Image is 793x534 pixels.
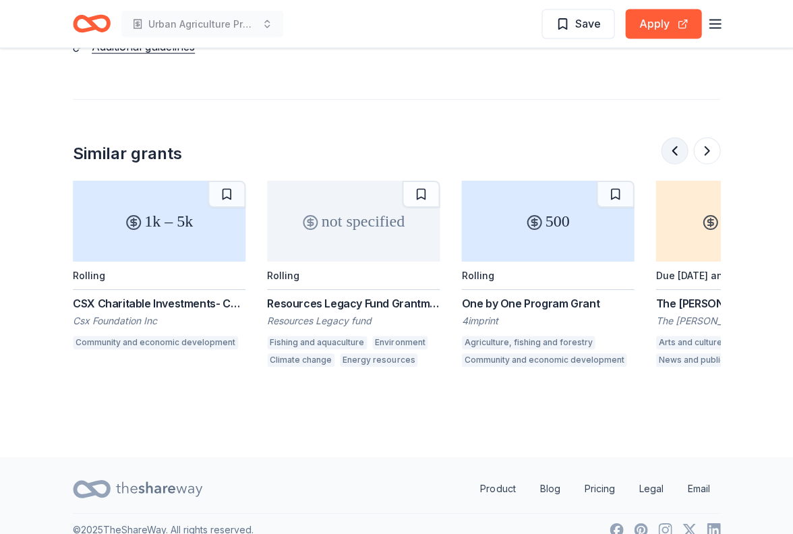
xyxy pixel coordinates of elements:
[575,15,600,32] span: Save
[73,270,105,281] div: Rolling
[73,181,245,353] a: 1k – 5kRollingCSX Charitable Investments- Community Service GrantsCsx Foundation IncCommunity and...
[469,475,720,502] nav: quick links
[340,353,417,367] div: Energy resources
[676,475,720,502] a: Email
[625,9,701,39] button: Apply
[267,353,334,367] div: Climate change
[461,181,634,371] a: 500RollingOne by One Program Grant4imprintAgriculture, fishing and forestryCommunity and economic...
[541,9,614,39] button: Save
[655,336,724,349] div: Arts and culture
[73,336,238,349] div: Community and economic development
[628,475,674,502] a: Legal
[73,295,245,311] div: CSX Charitable Investments- Community Service Grants
[267,314,440,328] div: Resources Legacy fund
[73,314,245,328] div: Csx Foundation Inc
[267,336,367,349] div: Fishing and aquaculture
[461,295,634,311] div: One by One Program Grant
[73,8,111,40] a: Home
[121,11,283,38] button: Urban Agriculture Project - After School Activity
[73,181,245,262] div: 1k – 5k
[461,336,595,349] div: Agriculture, fishing and forestry
[461,353,626,367] div: Community and economic development
[267,270,299,281] div: Rolling
[655,270,761,281] div: Due [DATE] and [DATE]
[461,181,634,262] div: 500
[73,143,182,165] div: Similar grants
[529,475,570,502] a: Blog
[469,475,526,502] a: Product
[655,353,775,367] div: News and public information
[461,314,634,328] div: 4imprint
[148,16,256,32] span: Urban Agriculture Project - After School Activity
[573,475,625,502] a: Pricing
[372,336,428,349] div: Environment
[267,181,440,262] div: not specified
[267,181,440,371] a: not specifiedRollingResources Legacy Fund Grantmaking OpportunityResources Legacy fundFishing and...
[267,295,440,311] div: Resources Legacy Fund Grantmaking Opportunity
[461,270,494,281] div: Rolling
